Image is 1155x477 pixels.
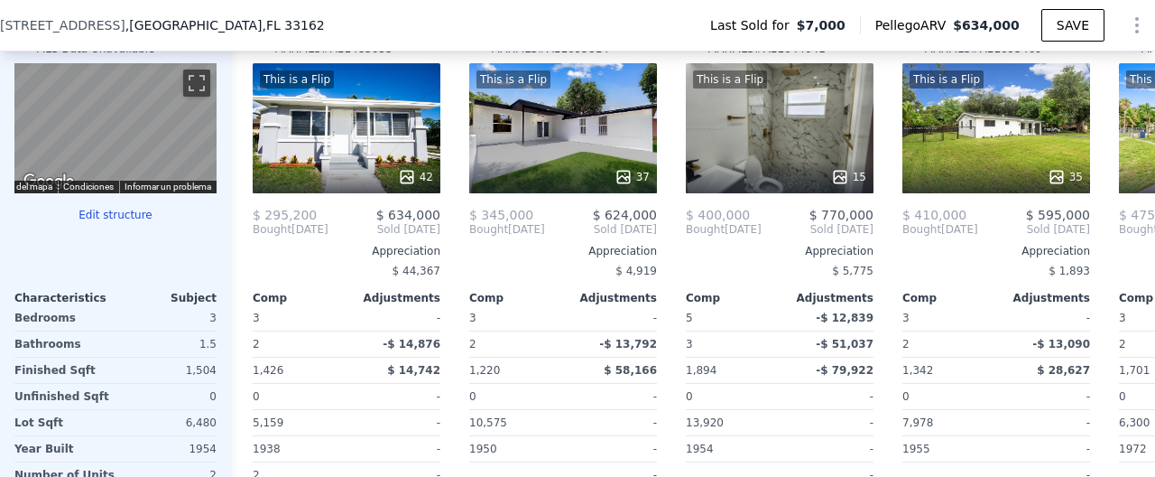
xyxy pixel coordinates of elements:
div: - [783,384,873,409]
div: 1955 [902,436,993,462]
span: Sold [DATE] [328,222,440,237]
div: Unfinished Sqft [14,384,112,409]
span: $ 634,000 [376,208,440,222]
span: 5 [686,312,693,324]
span: Bought [469,222,508,237]
span: 0 [469,390,476,403]
span: $ 410,000 [902,208,966,222]
div: [DATE] [469,222,545,237]
span: $ 770,000 [809,208,873,222]
div: - [567,384,657,409]
img: Google [19,170,79,193]
span: $ 345,000 [469,208,533,222]
span: 1,220 [469,364,500,377]
div: 3 [119,305,217,331]
div: Subject [115,291,217,305]
span: $ 5,775 [832,265,873,277]
a: Informar un problema [125,182,211,192]
span: 0 [686,390,693,403]
div: 2 [253,332,343,357]
span: 5,159 [253,416,283,429]
span: 7,978 [902,416,933,429]
div: 0 [119,384,217,409]
div: Adjustments [563,291,657,305]
span: Bought [902,222,941,237]
div: - [783,410,873,435]
div: - [1000,305,1090,331]
div: Appreciation [902,244,1090,258]
span: 1,342 [902,364,933,377]
div: 2 [469,332,559,357]
div: 42 [398,168,433,186]
div: Adjustments [996,291,1090,305]
span: 13,920 [686,416,724,429]
div: 15 [831,168,866,186]
div: 6,480 [119,410,217,435]
div: 1.5 [119,332,217,357]
div: - [567,436,657,462]
div: This is a Flip [693,70,767,89]
div: [DATE] [902,222,978,237]
div: 35 [1048,168,1083,186]
span: 3 [469,312,476,324]
span: 1,701 [1119,364,1150,377]
div: Year Built [14,436,112,462]
div: Mapa [14,63,217,193]
span: $ 4,919 [615,265,657,277]
div: - [350,436,440,462]
span: 10,575 [469,416,507,429]
div: This is a Flip [910,70,984,89]
span: Last Sold for [710,16,797,34]
span: Sold [DATE] [762,222,873,237]
span: -$ 12,839 [816,312,873,324]
div: Bedrooms [14,305,112,331]
span: 6,300 [1119,416,1150,429]
div: - [1000,410,1090,435]
span: $634,000 [953,18,1020,33]
div: This is a Flip [476,70,550,89]
span: Sold [DATE] [978,222,1090,237]
button: Show Options [1119,7,1155,43]
div: 1938 [253,436,343,462]
div: - [350,305,440,331]
span: -$ 13,090 [1032,338,1090,351]
span: -$ 51,037 [816,338,873,351]
div: Characteristics [14,291,115,305]
span: 0 [253,390,260,403]
span: , FL 33162 [262,18,324,33]
span: Bought [253,222,291,237]
span: $ 295,200 [253,208,317,222]
div: This is a Flip [260,70,334,89]
div: - [350,384,440,409]
span: Pellego ARV [875,16,954,34]
span: -$ 14,876 [383,338,440,351]
span: 1,894 [686,364,716,377]
div: Appreciation [253,244,440,258]
div: Bathrooms [14,332,112,357]
span: 0 [902,390,910,403]
div: - [1000,436,1090,462]
div: Lot Sqft [14,410,112,435]
div: Comp [686,291,780,305]
span: $ 14,742 [387,364,440,377]
div: 1950 [469,436,559,462]
span: Bought [686,222,725,237]
span: $ 400,000 [686,208,750,222]
span: $ 44,367 [393,265,440,277]
span: 0 [1119,390,1126,403]
span: -$ 13,792 [599,338,657,351]
button: Edit structure [14,208,217,222]
div: 1954 [686,436,776,462]
div: [DATE] [253,222,328,237]
span: , [GEOGRAPHIC_DATA] [125,16,325,34]
div: 2 [902,332,993,357]
div: [DATE] [686,222,762,237]
div: Adjustments [346,291,440,305]
button: Activar o desactivar la vista de pantalla completa [183,70,210,97]
span: 1,426 [253,364,283,377]
span: 3 [902,312,910,324]
button: SAVE [1041,9,1104,42]
div: 37 [614,168,650,186]
div: - [567,410,657,435]
div: Comp [253,291,346,305]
